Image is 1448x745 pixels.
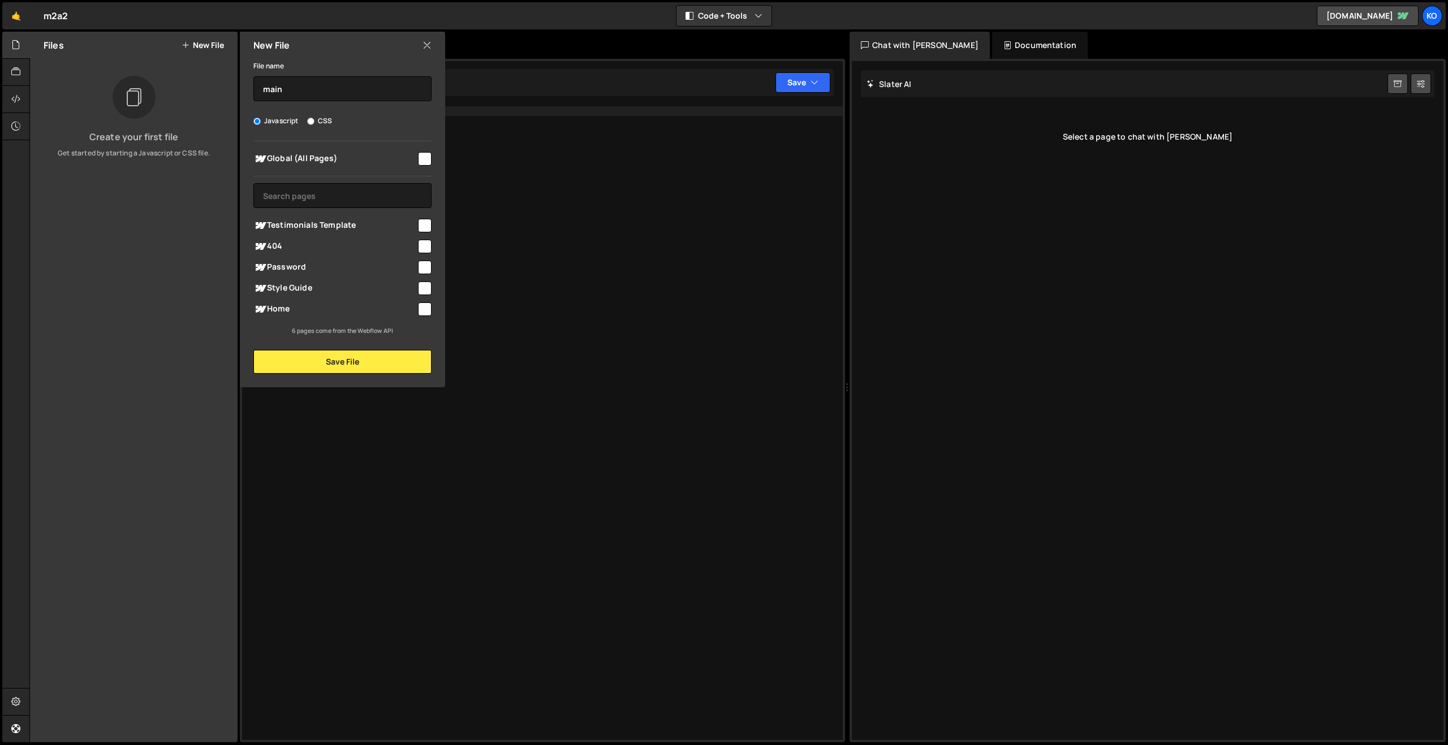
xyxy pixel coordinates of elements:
[253,76,432,101] input: Name
[253,240,416,253] span: 404
[253,261,416,274] span: Password
[1317,6,1419,26] a: [DOMAIN_NAME]
[676,6,772,26] button: Code + Tools
[253,152,416,166] span: Global (All Pages)
[39,132,229,141] h3: Create your first file
[253,350,432,374] button: Save File
[861,114,1434,159] div: Select a page to chat with [PERSON_NAME]
[867,79,912,89] h2: Slater AI
[39,148,229,158] p: Get started by starting a Javascript or CSS file.
[253,115,299,127] label: Javascript
[253,39,290,51] h2: New File
[253,219,416,232] span: Testimonials Template
[253,60,284,72] label: File name
[182,41,224,50] button: New File
[44,39,64,51] h2: Files
[253,302,416,316] span: Home
[850,32,990,59] div: Chat with [PERSON_NAME]
[992,32,1088,59] div: Documentation
[292,327,393,335] small: 6 pages come from the Webflow API
[307,115,332,127] label: CSS
[253,118,261,125] input: Javascript
[253,281,416,295] span: Style Guide
[2,2,30,29] a: 🤙
[775,72,830,93] button: Save
[307,118,314,125] input: CSS
[253,183,432,208] input: Search pages
[44,9,68,23] div: m2a2
[1422,6,1442,26] a: KO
